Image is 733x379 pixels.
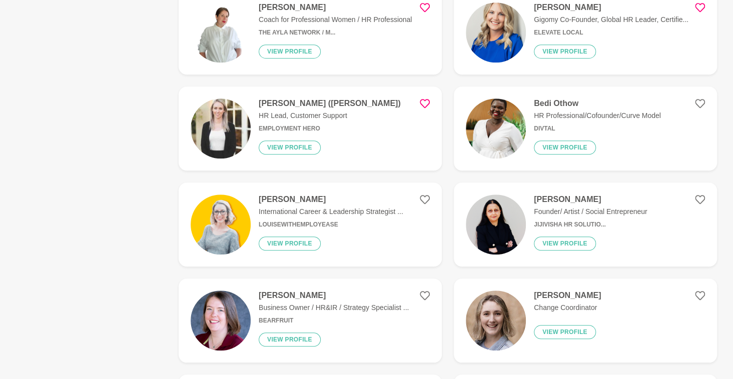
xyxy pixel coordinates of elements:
[466,2,526,62] img: 2517d907475731cc99c03870bb852a6d09c88002-1404x1872.jpg
[259,98,401,108] h4: [PERSON_NAME] ([PERSON_NAME])
[454,182,717,266] a: [PERSON_NAME]Founder/ Artist / Social EntrepreneurJijivisha HR Solutio...View profile
[179,278,442,362] a: [PERSON_NAME]Business Owner / HR&IR / Strategy Specialist ...BearfruitView profile
[534,302,601,313] p: Change Coordinator
[454,278,717,362] a: [PERSON_NAME]Change CoordinatorView profile
[534,44,596,58] button: View profile
[534,14,688,25] p: Gigomy Co-Founder, Global HR Leader, Certifie...
[259,29,412,36] h6: The Ayla Network / M...
[534,194,647,204] h4: [PERSON_NAME]
[179,86,442,170] a: [PERSON_NAME] ([PERSON_NAME])HR Lead, Customer SupportEmployment HeroView profile
[191,98,251,158] img: be57fb307c09339193c7ae328210ad89ed5dfda5-300x300.jpg
[259,236,321,250] button: View profile
[259,14,412,25] p: Coach for Professional Women / HR Professional
[259,290,409,300] h4: [PERSON_NAME]
[179,182,442,266] a: [PERSON_NAME]International Career & Leadership Strategist ...LouiseWithEmployEaseView profile
[259,110,401,121] p: HR Lead, Customer Support
[534,2,688,12] h4: [PERSON_NAME]
[466,290,526,350] img: 7ca197b7280667f3ade55fbc12832dd1d200de21-430x430.jpg
[259,317,409,324] h6: Bearfruit
[191,194,251,254] img: ec32ca9dd266c48f35506263bca8bc2fe6332073-1080x1080.jpg
[259,206,403,217] p: International Career & Leadership Strategist ...
[466,194,526,254] img: a64cdb5362bd95f97a1a62b264c607aef0a6ff99-2732x3034.jpg
[259,302,409,313] p: Business Owner / HR&IR / Strategy Specialist ...
[534,98,661,108] h4: Bedi Othow
[534,110,661,121] p: HR Professional/Cofounder/Curve Model
[259,125,401,132] h6: Employment Hero
[191,2,251,62] img: 9a713564c0f554e58e55efada4de17ccd0c80fb9-2178x1940.png
[259,2,412,12] h4: [PERSON_NAME]
[534,290,601,300] h4: [PERSON_NAME]
[259,194,403,204] h4: [PERSON_NAME]
[534,221,647,228] h6: Jijivisha HR Solutio...
[454,86,717,170] a: Bedi OthowHR Professional/Cofounder/Curve ModelDivtalView profile
[466,98,526,158] img: 3e4267b0e6340f209581e22effdf269a40e48e78-601x900.png
[534,206,647,217] p: Founder/ Artist / Social Entrepreneur
[191,290,251,350] img: dd163058a1fda4f3270fd1e9d5460f5030d2ec92-3022x3600.jpg
[534,236,596,250] button: View profile
[534,29,688,36] h6: Elevate Local
[259,44,321,58] button: View profile
[534,325,596,339] button: View profile
[259,140,321,154] button: View profile
[259,332,321,346] button: View profile
[534,140,596,154] button: View profile
[534,125,661,132] h6: Divtal
[259,221,403,228] h6: LouiseWithEmployEase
